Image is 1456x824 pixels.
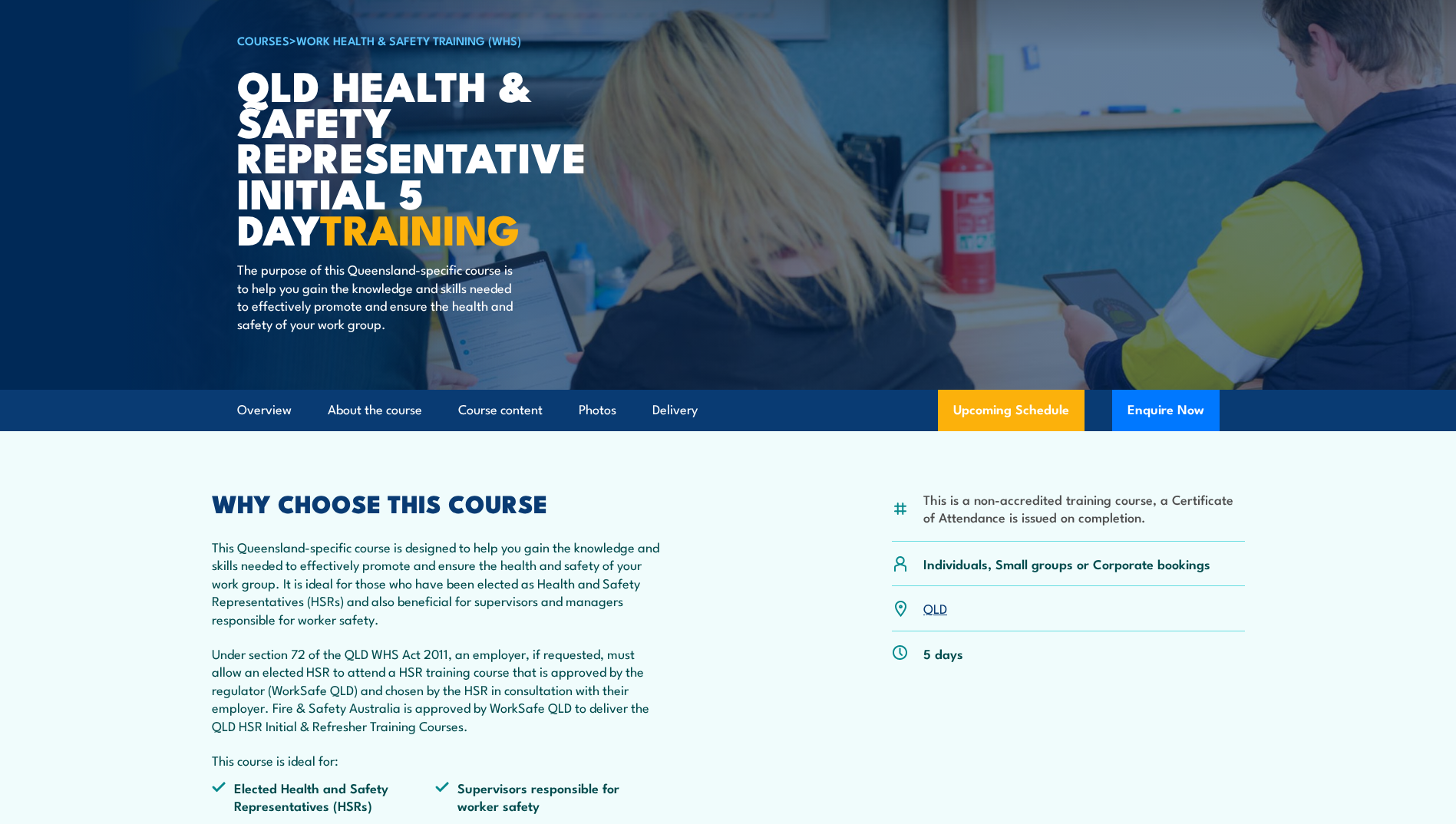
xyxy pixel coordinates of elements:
h1: QLD Health & Safety Representative Initial 5 Day [237,67,616,246]
p: This course is ideal for: [212,751,660,769]
a: QLD [923,598,947,617]
a: Delivery [652,390,698,430]
li: Elected Health and Safety Representatives (HSRs) [212,779,436,815]
p: Individuals, Small groups or Corporate bookings [923,555,1210,572]
p: Under section 72 of the QLD WHS Act 2011, an employer, if requested, must allow an elected HSR to... [212,644,660,734]
strong: TRAINING [320,196,520,259]
a: About the course [328,390,422,430]
h6: > [237,31,616,49]
li: This is a non-accredited training course, a Certificate of Attendance is issued on completion. [923,490,1245,526]
p: The purpose of this Queensland-specific course is to help you gain the knowledge and skills neede... [237,260,517,332]
a: Photos [579,390,616,430]
a: Overview [237,390,292,430]
h2: WHY CHOOSE THIS COURSE [212,492,660,513]
p: 5 days [923,644,963,662]
a: COURSES [237,31,289,48]
a: Course content [458,390,543,430]
a: Upcoming Schedule [938,390,1085,431]
p: This Queensland-specific course is designed to help you gain the knowledge and skills needed to e... [212,538,660,628]
a: Work Health & Safety Training (WHS) [296,31,521,48]
button: Enquire Now [1112,390,1220,431]
li: Supervisors responsible for worker safety [435,779,659,815]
